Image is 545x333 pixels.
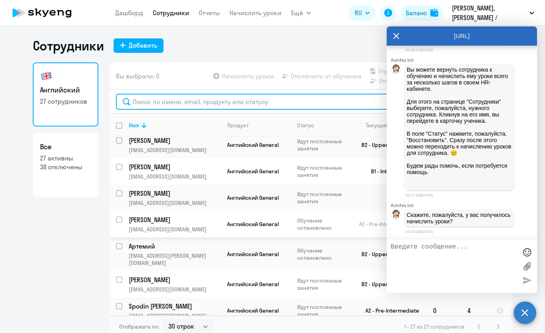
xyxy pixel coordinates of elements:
td: B2 - Upper-Intermediate [352,271,427,297]
span: Отображать по: [119,323,160,330]
span: Английский General [227,168,279,175]
a: Все27 активны38 отключены [33,133,98,197]
label: Лимит 10 файлов [521,260,533,272]
a: Spodin [PERSON_NAME] [129,302,220,311]
span: Вы выбрали: 0 [116,71,160,81]
div: Продукт [227,122,249,129]
time: 16:37:00[DATE] [405,193,433,197]
p: Идут постоянные занятия [297,303,352,318]
p: [EMAIL_ADDRESS][DOMAIN_NAME] [129,226,220,233]
span: RU [355,8,362,18]
p: [EMAIL_ADDRESS][DOMAIN_NAME] [129,173,220,180]
p: Вы можете вернуть сотрудника к обучению и начислить ему уроки всего за несколько шагов в своем HR... [407,66,512,188]
a: Сотрудники [153,9,189,17]
span: A2 - Pre-Intermediate [359,221,413,228]
td: B2 - Upper-Intermediate [352,132,427,158]
p: Обучение остановлено [297,247,352,261]
h3: Все [40,142,91,152]
p: Артемий [129,242,219,251]
td: 4 [461,297,490,324]
p: [PERSON_NAME], [PERSON_NAME] / YouHodler [452,3,526,22]
time: 16:42:20[DATE] [405,229,433,234]
p: [PERSON_NAME] [129,162,219,171]
div: Статус [297,122,314,129]
h3: Английский [40,85,91,95]
img: balance [430,9,438,17]
span: 1 - 27 из 27 сотрудников [404,323,465,330]
span: Английский General [227,251,279,258]
span: Английский General [227,194,279,201]
div: Добавить [129,40,157,50]
span: Ещё [291,8,303,18]
td: B2 - Upper-Intermediate [352,237,427,271]
h1: Сотрудники [33,38,104,54]
a: Английский27 сотрудников [33,62,98,126]
img: bot avatar [391,210,401,221]
span: Английский General [227,221,279,228]
button: Ещё [291,5,311,21]
a: Артемий [129,242,220,251]
p: [EMAIL_ADDRESS][DOMAIN_NAME] [129,312,220,319]
p: [PERSON_NAME] [129,136,219,145]
span: Английский General [227,281,279,288]
button: [PERSON_NAME], [PERSON_NAME] / YouHodler [448,3,538,22]
p: Скажите, пожалуйста, у вас получилось начислить уроки? [407,212,512,225]
p: [EMAIL_ADDRESS][DOMAIN_NAME] [129,199,220,207]
a: [PERSON_NAME] [129,136,220,145]
p: [PERSON_NAME] [129,275,219,284]
button: RU [349,5,375,21]
p: Идут постоянные занятия [297,164,352,179]
p: 27 сотрудников [40,97,91,106]
a: Дашборд [115,9,143,17]
p: Идут постоянные занятия [297,277,352,291]
img: english [40,70,53,82]
p: Идут постоянные занятия [297,191,352,205]
div: Autofaq bot [391,58,537,62]
p: Spodin [PERSON_NAME] [129,302,219,311]
img: bot avatar [391,64,401,76]
div: Имя [129,122,139,129]
div: Продукт [227,122,290,129]
p: [EMAIL_ADDRESS][PERSON_NAME][DOMAIN_NAME] [129,252,220,267]
div: Баланс [406,8,427,18]
span: Английский General [227,307,279,314]
td: A2 - Pre-Intermediate [352,297,427,324]
p: Идут постоянные занятия [297,138,352,152]
a: Отчеты [199,9,220,17]
div: Статус [297,122,352,129]
td: B1 - Intermediate [352,158,427,185]
div: Autofaq bot [391,203,537,208]
a: [PERSON_NAME] [129,189,220,198]
button: Добавить [114,38,164,53]
p: 27 активны [40,154,91,162]
p: [PERSON_NAME] [129,189,219,198]
button: Балансbalance [401,5,443,21]
div: Текущий уровень [366,122,411,129]
a: [PERSON_NAME] [129,215,220,224]
p: 38 отключены [40,162,91,171]
div: Текущий уровень [359,122,426,129]
p: [EMAIL_ADDRESS][DOMAIN_NAME] [129,146,220,154]
time: 16:36:47[DATE] [405,48,433,52]
div: Имя [129,122,220,129]
p: Обучение остановлено [297,217,352,231]
td: 0 [427,297,461,324]
span: Английский General [227,141,279,148]
a: [PERSON_NAME] [129,162,220,171]
a: Начислить уроки [230,9,281,17]
input: Поиск по имени, email, продукту или статусу [116,94,506,110]
p: [EMAIL_ADDRESS][DOMAIN_NAME] [129,286,220,293]
a: [PERSON_NAME] [129,275,220,284]
p: [PERSON_NAME] [129,215,219,224]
